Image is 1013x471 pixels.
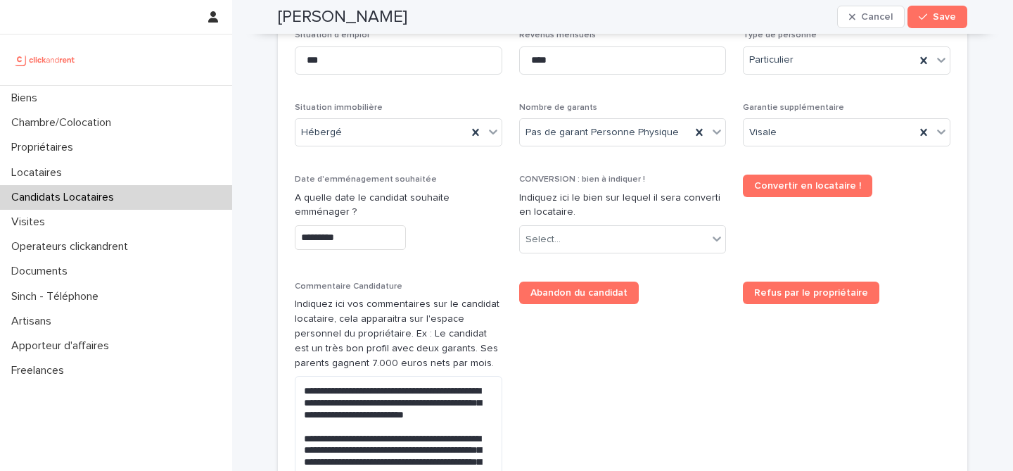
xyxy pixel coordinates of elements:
[754,288,868,298] span: Refus par le propriétaire
[519,31,596,39] span: Revenus mensuels
[519,282,639,304] a: Abandon du candidat
[743,175,872,197] a: Convertir en locataire !
[6,315,63,328] p: Artisans
[11,46,79,74] img: UCB0brd3T0yccxBKYDjQ
[295,282,402,291] span: Commentaire Candidature
[6,215,56,229] p: Visites
[743,103,844,112] span: Garantie supplémentaire
[837,6,905,28] button: Cancel
[525,125,679,140] span: Pas de garant Personne Physique
[6,92,49,105] p: Biens
[6,364,75,377] p: Freelances
[295,175,437,184] span: Date d'emménagement souhaitée
[278,7,407,27] h2: [PERSON_NAME]
[519,103,597,112] span: Nombre de garants
[295,103,383,112] span: Situation immobilière
[749,53,794,68] span: Particulier
[295,31,369,39] span: Situation d'emploi
[519,175,645,184] span: CONVERSION : bien à indiquer !
[6,116,122,130] p: Chambre/Colocation
[933,12,956,22] span: Save
[6,240,139,253] p: Operateurs clickandrent
[743,31,817,39] span: Type de personne
[743,282,879,304] a: Refus par le propriétaire
[6,265,79,278] p: Documents
[754,181,861,191] span: Convertir en locataire !
[861,12,893,22] span: Cancel
[6,166,73,180] p: Locataires
[6,339,120,353] p: Apporteur d'affaires
[295,297,502,370] p: Indiquez ici vos commentaires sur le candidat locataire, cela apparaitra sur l'espace personnel d...
[301,125,342,140] span: Hébergé
[6,141,84,154] p: Propriétaires
[907,6,967,28] button: Save
[519,191,727,220] p: Indiquez ici le bien sur lequel il sera converti en locataire.
[6,290,110,303] p: Sinch - Téléphone
[749,125,777,140] span: Visale
[530,288,627,298] span: Abandon du candidat
[295,191,502,220] p: A quelle date le candidat souhaite emménager ?
[6,191,125,204] p: Candidats Locataires
[525,232,561,247] div: Select...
